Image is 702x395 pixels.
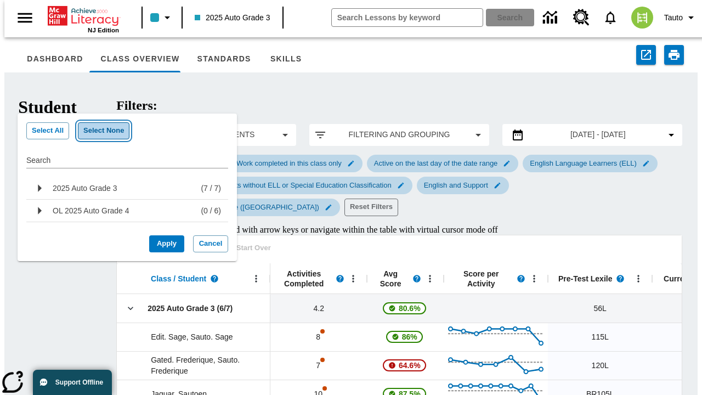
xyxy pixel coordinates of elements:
svg: Sub Menu button [31,202,48,219]
span: Active on the last day of the date range [367,159,504,167]
div: drop down list [18,114,237,261]
li: Sub Menu buttonOL 2025 Auto Grade 4, Select all in the section(0 / 6) [26,200,228,222]
button: Read more about Class / Student [206,270,223,287]
span: Edit. Sage, Sauto. Sage [151,331,233,342]
div: Edit Work completed in this class only filter selected submenu item [229,155,363,172]
span: Class / Student [151,274,206,284]
button: Read more about Score per Activity [513,270,529,287]
button: Class color is light blue. Change class color [146,8,178,27]
span: [DATE] - [DATE] [570,129,626,140]
img: avatar image [631,7,653,29]
div: 7, One or more Activity scores may be invalid. Click the Score per Activity line for more informa... [270,351,367,380]
button: Apply filters menu item [314,128,485,142]
button: Open Activity Tracker, Edit. Sage, Sauto. Sage [448,326,544,347]
span: 120 Lexile, Gated. Frederique, Sauto. Frederique [592,360,609,371]
span: 56 Lexile, 2025 Auto Grade 3 (6/7) [594,303,607,314]
a: Data Center [536,3,567,33]
div: Class Overview , Use alt / command with arrow keys or navigate within the table with virtual curs... [116,225,682,235]
div: Edit Students without ELL or Special Education Classification filter selected submenu item [206,177,412,194]
button: Export to CSV [636,45,656,65]
svg: Sub Menu button [31,179,48,197]
div: 8, One or more Activity scores may be invalid. Click the Score per Activity line for more informa... [270,323,367,351]
div: Edit Active on the last day of the date range filter selected submenu item [367,155,518,172]
p: 2025 Auto Grade 3 [53,183,117,194]
button: Cancel [193,235,228,252]
input: search field [332,9,483,26]
div: Home [48,4,119,33]
span: Filtering and Grouping [336,129,463,140]
a: Resource Center, Will open in new tab [567,3,596,32]
button: Select a new avatar [625,3,660,32]
button: OL 2025 Auto Grade 4, Select all in the section [53,202,129,219]
p: 7 [315,360,322,371]
span: 80.6% [394,298,425,318]
p: 8 [315,331,322,343]
button: Print [664,45,684,65]
button: Read more about the Average score [409,270,425,287]
div: Edit English Language Learners (ELL) filter selected submenu item [523,155,657,172]
span: 115 Lexile, Edit. Sage, Sauto. Sage [592,331,609,343]
span: Pre-Test Lexile [558,274,613,284]
button: Profile/Settings [660,8,702,27]
span: Tauto [664,12,683,24]
button: 2025 Auto Grade 3, Select all in the section [53,179,117,197]
div: , 64.6%, Attention! This student's Average First Try Score of 64.6% is below 65%, Gated. Frederiq... [367,351,444,380]
button: Apply [149,235,184,252]
span: Support Offline [55,379,103,386]
button: Dashboard [18,46,92,72]
button: Read more about Activities Completed [332,270,348,287]
svg: Collapse Date Range Filter [665,128,678,142]
span: Score per Activity [449,269,513,289]
span: Students without ELL or Special Education Classification [206,181,398,189]
div: , 80.6%, This student's Average First Try Score 80.6% is above 75%, 2025 Auto Grade 3 (6/7) [367,294,444,323]
span: 2025 Auto Grade 3 (6/7) [148,303,233,314]
div: , 86%, This student's Average First Try Score 86% is above 75%, Edit. Sage, Sauto. Sage [367,323,444,351]
ul: filter dropdown class selector. 2 items. [26,173,228,227]
li: Sub Menu button2025 Auto Grade 3, Select all in the section(7 / 7) [26,177,228,200]
button: Open side menu [9,2,41,34]
span: Gated. Frederique, Sauto. Frederique [151,354,264,376]
span: English and Support [417,181,495,189]
p: OL 2025 Auto Grade 4 [53,205,129,216]
button: Open Menu [526,270,542,287]
span: 64.6% [394,356,425,375]
button: Select None [78,122,129,139]
button: Standards [189,46,260,72]
button: Skills [260,46,313,72]
a: Notifications [596,3,625,32]
button: Open Menu [630,270,647,287]
span: 2025 Auto Grade 3 [195,12,270,24]
button: Select All [26,122,69,139]
p: (0 / 6) [201,205,221,216]
button: Open Menu [248,270,264,287]
p: (7 / 7) [201,183,221,194]
span: 4.2 [313,303,324,314]
button: Click here to collapse the class row [122,300,139,317]
div: Search [26,144,228,168]
span: Activities Completed [276,269,332,289]
button: Support Offline [33,370,112,395]
button: Class Overview [92,46,189,72]
button: Select the date range menu item [507,128,678,142]
button: Open Activity Tracker, Gated. Frederique, Sauto. Frederique [448,355,544,376]
svg: Click here to collapse the class row [125,303,136,314]
h2: Filters: [116,98,682,113]
span: Work completed in this class only [230,159,348,167]
button: Read more about Pre-Test Lexile [612,270,629,287]
span: Avg Score [372,269,409,289]
div: 4.2, 2025 Auto Grade 3 (6/7) [270,294,367,323]
div: Edit English and Support filter selected submenu item [417,177,509,194]
button: Open Menu [422,270,438,287]
span: 86% [398,327,422,347]
span: English Language Learners (ELL) [523,159,643,167]
button: Open Menu [345,270,361,287]
span: NJ Edition [88,27,119,33]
